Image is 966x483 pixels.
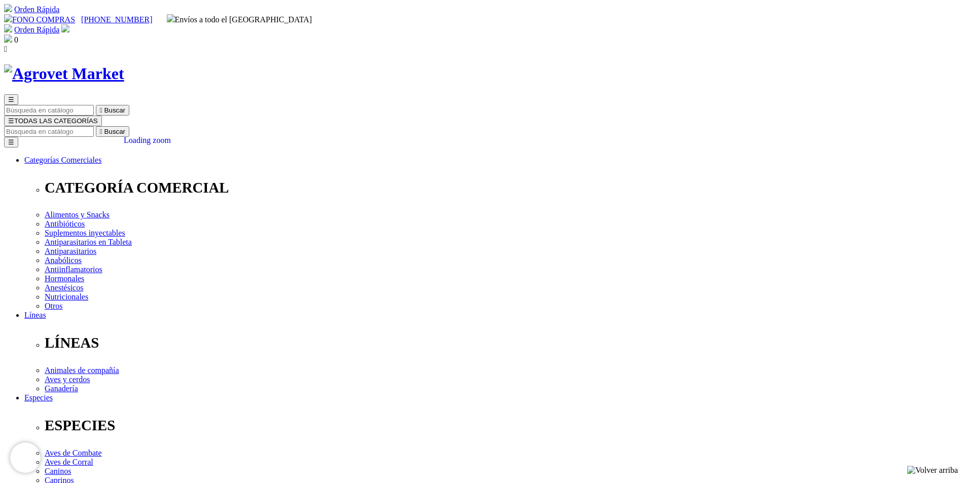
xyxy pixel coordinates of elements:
[4,116,102,126] button: ☰TODAS LAS CATEGORÍAS
[45,458,93,466] a: Aves de Corral
[81,15,152,24] a: [PHONE_NUMBER]
[4,34,12,43] img: shopping-bag.svg
[24,156,101,164] a: Categorías Comerciales
[45,238,132,246] a: Antiparasitarios en Tableta
[4,94,18,105] button: ☰
[45,302,63,310] a: Otros
[4,105,94,116] input: Buscar
[96,105,129,116] button:  Buscar
[24,393,53,402] a: Especies
[45,467,71,475] a: Caninos
[100,106,102,114] i: 
[45,274,84,283] a: Hormonales
[96,126,129,137] button:  Buscar
[10,442,41,473] iframe: Brevo live chat
[45,179,962,196] p: CATEGORÍA COMERCIAL
[4,15,75,24] a: FONO COMPRAS
[45,384,78,393] a: Ganadería
[45,375,90,384] a: Aves y cerdos
[907,466,958,475] img: Volver arriba
[4,45,7,53] i: 
[4,64,124,83] img: Agrovet Market
[167,14,175,22] img: delivery-truck.svg
[61,24,69,32] img: user.svg
[45,210,110,219] a: Alimentos y Snacks
[4,126,94,137] input: Buscar
[14,25,59,34] a: Orden Rápida
[4,137,18,147] button: ☰
[100,128,102,135] i: 
[45,219,85,228] a: Antibióticos
[45,449,102,457] a: Aves de Combate
[45,417,962,434] p: ESPECIES
[45,283,83,292] a: Anestésicos
[45,256,82,265] a: Anabólicos
[104,128,125,135] span: Buscar
[104,106,125,114] span: Buscar
[45,229,125,237] a: Suplementos inyectables
[45,247,96,255] a: Antiparasitarios
[45,265,102,274] a: Antiinflamatorios
[61,25,69,34] a: Acceda a su cuenta de cliente
[8,117,14,125] span: ☰
[4,24,12,32] img: shopping-cart.svg
[14,35,18,44] span: 0
[4,14,12,22] img: phone.svg
[124,136,171,145] div: Loading zoom
[4,4,12,12] img: shopping-cart.svg
[45,335,962,351] p: LÍNEAS
[24,311,46,319] a: Líneas
[167,15,312,24] span: Envíos a todo el [GEOGRAPHIC_DATA]
[8,96,14,103] span: ☰
[14,5,59,14] a: Orden Rápida
[45,366,119,375] a: Animales de compañía
[45,292,88,301] a: Nutricionales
